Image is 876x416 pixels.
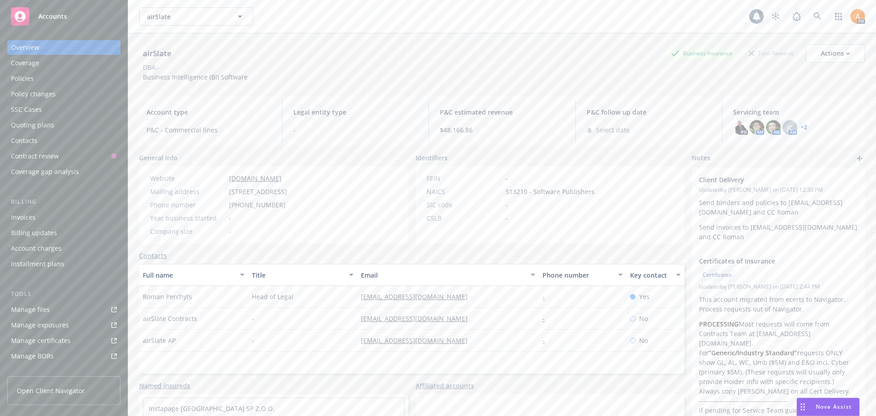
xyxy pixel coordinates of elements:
[229,226,231,236] span: -
[11,333,71,348] div: Manage certificates
[766,7,785,26] a: Stop snowing
[11,364,80,379] div: Summary of insurance
[139,264,248,286] button: Full name
[699,319,858,386] p: Most requests will come from Contracts Team at [EMAIL_ADDRESS][DOMAIN_NAME]. For requests ONLY sh...
[7,56,120,70] a: Coverage
[427,213,502,223] div: CSLB
[248,264,357,286] button: Title
[11,149,59,163] div: Contract review
[596,125,630,135] span: Select date
[816,403,852,411] span: Nova Assist
[229,174,282,183] a: [DOMAIN_NAME]
[361,314,475,323] a: [EMAIL_ADDRESS][DOMAIN_NAME]
[11,349,54,363] div: Manage BORs
[667,47,737,59] div: Business Insurance
[7,349,120,363] a: Manage BORs
[11,241,62,256] div: Account charges
[733,107,858,117] span: Servicing team
[639,292,650,301] span: Yes
[143,336,176,345] span: airSlate AP
[7,318,120,332] a: Manage exposures
[744,47,798,59] div: Total Rewards
[630,270,671,280] div: Key contact
[699,198,858,217] p: Send binders and policies to [EMAIL_ADDRESS][DOMAIN_NAME] and CC Roman
[587,107,711,117] span: P&C follow up date
[139,251,167,260] a: Contacts
[149,404,275,413] a: Instapage [GEOGRAPHIC_DATA] SP Z.O.O.
[7,241,120,256] a: Account charges
[806,44,865,63] button: Actions
[150,187,225,196] div: Mailing address
[7,290,120,299] div: Tools
[150,213,225,223] div: Year business started
[143,292,192,301] span: Roman Perchyts
[699,175,834,184] span: Client Delivery
[542,270,612,280] div: Phone number
[252,336,254,345] span: -
[854,153,865,164] a: add
[7,4,120,29] a: Accounts
[850,9,865,24] img: photo
[11,226,57,240] div: Billing updates
[692,153,710,164] span: Notes
[801,125,807,130] a: +2
[7,87,120,101] a: Policy changes
[7,133,120,148] a: Contacts
[797,398,860,416] button: Nova Assist
[146,107,271,117] span: Account type
[808,7,827,26] a: Search
[703,271,732,279] span: Certificates
[542,292,552,301] a: -
[7,333,120,348] a: Manage certificates
[699,386,858,405] li: Always copy [PERSON_NAME] on all Cert Delivery. ---------------------------------------
[7,257,120,271] a: Installment plans
[699,295,858,314] p: This account migrated from ecerts to Navigator. Process requests out of Navigator.
[252,270,344,280] div: Title
[542,314,552,323] a: -
[11,118,54,132] div: Quoting plans
[146,125,271,135] span: P&C - Commercial lines
[7,302,120,317] a: Manage files
[7,226,120,240] a: Billing updates
[440,125,564,135] span: $48,166.86
[829,7,848,26] a: Switch app
[11,40,39,55] div: Overview
[750,120,764,135] img: photo
[506,174,508,183] span: -
[821,45,850,62] div: Actions
[7,149,120,163] a: Contract review
[427,187,502,196] div: NAICS
[699,186,858,194] span: Updated by [PERSON_NAME] on [DATE] 12:30 PM
[7,210,120,225] a: Invoices
[293,107,418,117] span: Legal entity type
[293,125,418,135] span: -
[252,292,293,301] span: Head of Legal
[143,314,197,323] span: airSlate Contracts
[38,13,67,20] span: Accounts
[147,12,226,21] span: airSlate
[440,107,564,117] span: P&C estimated revenue
[7,164,120,179] a: Coverage gap analysis
[361,292,475,301] a: [EMAIL_ADDRESS][DOMAIN_NAME]
[416,153,448,163] span: Identifiers
[150,200,225,210] div: Phone number
[733,120,748,135] img: photo
[11,210,36,225] div: Invoices
[11,133,37,148] div: Contacts
[11,164,79,179] div: Coverage gap analysis
[11,71,34,86] div: Policies
[11,257,64,271] div: Installment plans
[699,222,858,242] p: Send invoices to [EMAIL_ADDRESS][DOMAIN_NAME] and CC Roman
[139,7,253,26] button: airSlate
[639,336,648,345] span: No
[7,118,120,132] a: Quoting plans
[639,314,648,323] span: No
[143,270,235,280] div: Full name
[7,40,120,55] a: Overview
[7,197,120,206] div: Billing
[139,381,190,390] a: Named insureds
[11,56,39,70] div: Coverage
[699,283,858,291] span: Updated by [PERSON_NAME] on [DATE] 2:44 PM
[11,318,69,332] div: Manage exposures
[229,200,286,210] span: [PHONE_NUMBER]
